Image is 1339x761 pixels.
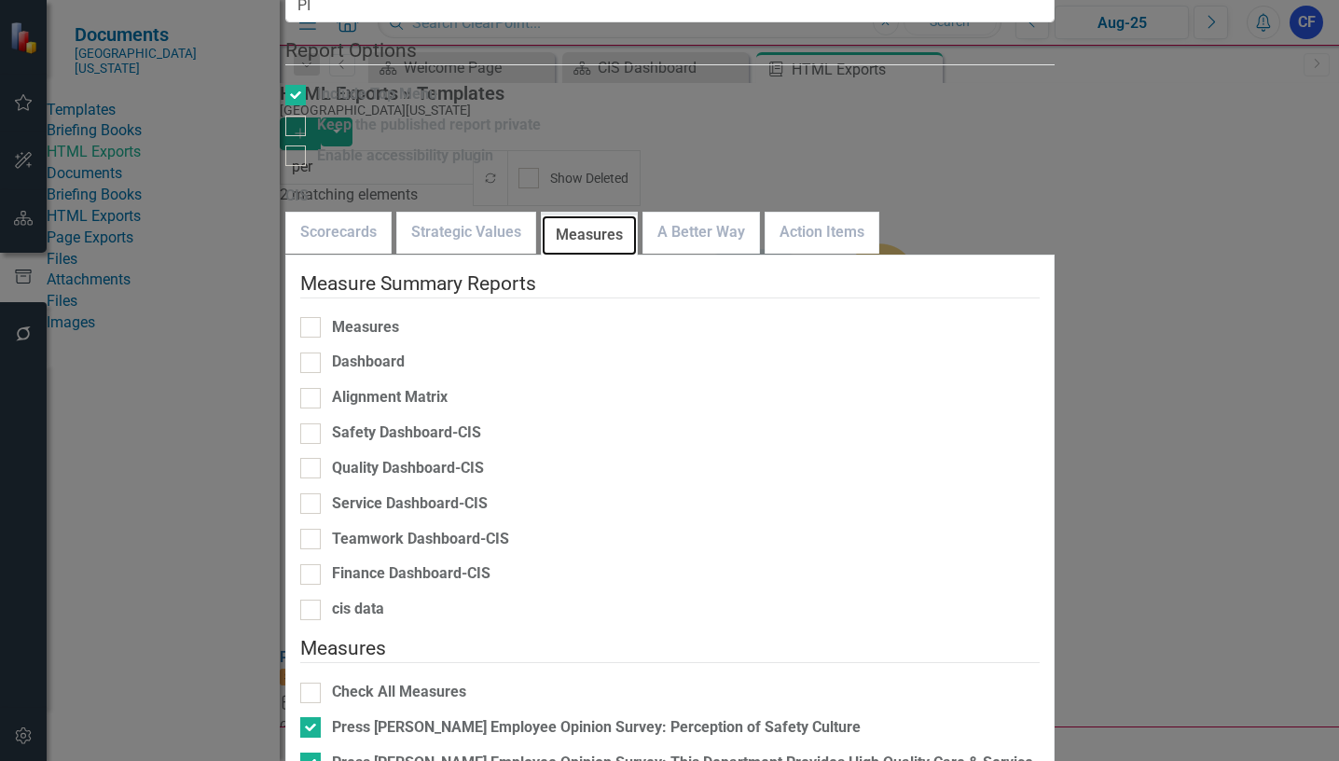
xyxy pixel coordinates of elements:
div: Press [PERSON_NAME] Employee Opinion Survey: Perception of Safety Culture [332,717,861,739]
a: A Better Way [643,213,759,253]
div: Include Top Menu [317,84,437,105]
legend: Measures [300,634,1040,663]
div: Alignment Matrix [332,387,448,408]
div: Keep the published report private [317,115,541,136]
div: Dashboard [332,352,405,373]
legend: Report Options [285,36,1055,65]
legend: Measure Summary Reports [300,270,1040,298]
a: Scorecards [286,213,391,253]
div: Finance Dashboard-CIS [332,563,490,585]
label: CIS [285,186,1055,207]
div: Quality Dashboard-CIS [332,458,484,479]
div: Safety Dashboard-CIS [332,422,481,444]
div: Service Dashboard-CIS [332,493,488,515]
div: Measures [332,317,399,339]
div: Enable accessibility plugin [317,145,493,167]
div: Teamwork Dashboard-CIS [332,529,509,550]
a: Measures [542,215,637,256]
a: Strategic Values [397,213,535,253]
a: Action Items [766,213,878,253]
div: cis data [332,599,384,620]
div: Check All Measures [332,682,466,703]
